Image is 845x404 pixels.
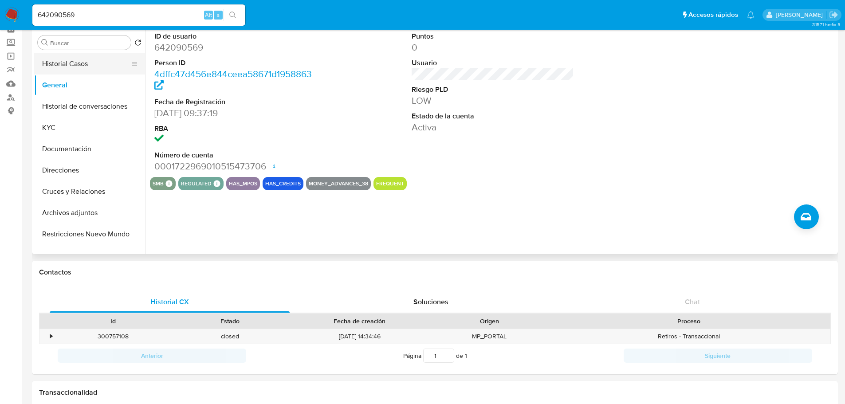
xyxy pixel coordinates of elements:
[178,317,282,326] div: Estado
[685,297,700,307] span: Chat
[265,182,301,185] button: has_credits
[50,332,52,341] div: •
[34,96,145,117] button: Historial de conversaciones
[412,31,574,41] dt: Puntos
[34,160,145,181] button: Direcciones
[829,10,838,20] a: Salir
[154,58,317,68] dt: Person ID
[688,10,738,20] span: Accesos rápidos
[548,329,830,344] div: Retiros - Transaccional
[412,94,574,107] dd: LOW
[554,317,824,326] div: Proceso
[153,182,164,185] button: smb
[34,53,138,75] button: Historial Casos
[50,39,127,47] input: Buscar
[154,107,317,119] dd: [DATE] 09:37:19
[403,349,467,363] span: Página de
[55,329,172,344] div: 300757108
[154,124,317,133] dt: RBA
[34,138,145,160] button: Documentación
[39,388,831,397] h1: Transaccionalidad
[154,31,317,41] dt: ID de usuario
[431,329,548,344] div: MP_PORTAL
[34,75,145,96] button: General
[217,11,220,19] span: s
[34,224,145,245] button: Restricciones Nuevo Mundo
[376,182,404,185] button: frequent
[224,9,242,21] button: search-icon
[154,160,317,173] dd: 0001722969010515473706
[413,297,448,307] span: Soluciones
[465,351,467,360] span: 1
[205,11,212,19] span: Alt
[32,9,245,21] input: Buscar usuario o caso...
[776,11,826,19] p: erika.juarez@mercadolibre.com.mx
[229,182,257,185] button: has_mpos
[288,329,431,344] div: [DATE] 14:34:46
[34,245,145,266] button: Devices Geolocation
[41,39,48,46] button: Buscar
[34,117,145,138] button: KYC
[437,317,542,326] div: Origen
[624,349,812,363] button: Siguiente
[154,67,312,93] a: 4dffc47d456e844ceea58671d1958863
[309,182,368,185] button: money_advances_38
[154,150,317,160] dt: Número de cuenta
[412,111,574,121] dt: Estado de la cuenta
[34,202,145,224] button: Archivos adjuntos
[39,268,831,277] h1: Contactos
[412,121,574,133] dd: Activa
[172,329,288,344] div: closed
[812,21,841,28] span: 3.157.1-hotfix-5
[412,85,574,94] dt: Riesgo PLD
[747,11,755,19] a: Notificaciones
[34,181,145,202] button: Cruces y Relaciones
[412,41,574,54] dd: 0
[181,182,212,185] button: regulated
[154,97,317,107] dt: Fecha de Registración
[150,297,189,307] span: Historial CX
[61,317,165,326] div: Id
[134,39,141,49] button: Volver al orden por defecto
[58,349,246,363] button: Anterior
[412,58,574,68] dt: Usuario
[295,317,425,326] div: Fecha de creación
[154,41,317,54] dd: 642090569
